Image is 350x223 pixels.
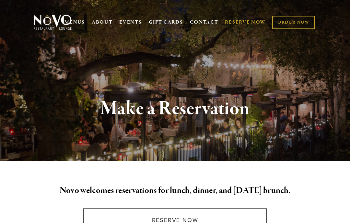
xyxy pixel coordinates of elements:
h2: Novo welcomes reservations for lunch, dinner, and [DATE] brunch. [41,184,309,197]
strong: Make a Reservation [100,96,250,121]
a: CONTACT [190,16,218,28]
a: EVENTS [119,19,142,26]
a: ABOUT [92,19,113,26]
img: Novo Restaurant &amp; Lounge [32,14,73,30]
a: RESERVE NOW [225,16,266,28]
a: GIFT CARDS [149,16,183,28]
a: ORDER NOW [272,16,315,29]
a: MENUS [64,19,85,26]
